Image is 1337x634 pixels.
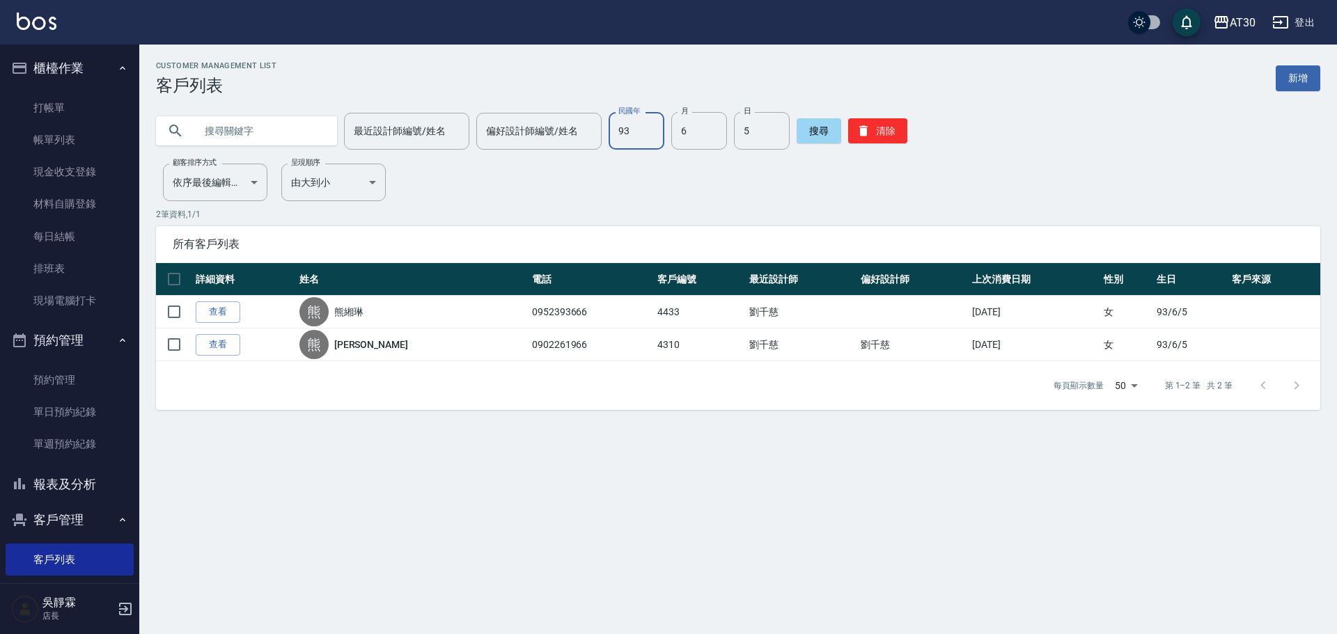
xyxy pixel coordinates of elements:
button: 客戶管理 [6,502,134,538]
td: [DATE] [969,328,1100,361]
a: 查看 [196,301,240,323]
td: 4310 [654,328,746,361]
span: 所有客戶列表 [173,237,1304,251]
button: 登出 [1267,10,1320,35]
div: 由大到小 [281,164,386,201]
a: 現金收支登錄 [6,156,134,188]
button: 櫃檯作業 [6,50,134,86]
a: 每日結帳 [6,221,134,253]
td: [DATE] [969,296,1100,328]
a: 預約管理 [6,364,134,396]
input: 搜尋關鍵字 [195,112,326,150]
label: 顧客排序方式 [173,157,217,168]
a: 現場電腦打卡 [6,285,134,317]
td: 4433 [654,296,746,328]
a: 客戶列表 [6,544,134,576]
a: 查看 [196,334,240,356]
p: 店長 [42,610,114,622]
td: 93/6/5 [1153,296,1228,328]
th: 上次消費日期 [969,263,1100,296]
p: 第 1–2 筆 共 2 筆 [1165,379,1233,392]
button: 報表及分析 [6,466,134,502]
a: 單週預約紀錄 [6,428,134,460]
label: 月 [681,106,688,116]
th: 客戶來源 [1228,263,1320,296]
p: 2 筆資料, 1 / 1 [156,208,1320,221]
a: 熊緗琳 [334,305,363,319]
td: 劉千慈 [857,328,969,361]
div: AT30 [1230,14,1256,31]
td: 0902261966 [529,328,654,361]
th: 姓名 [296,263,529,296]
button: 預約管理 [6,322,134,358]
div: 依序最後編輯時間 [163,164,267,201]
a: 新增 [1276,65,1320,91]
a: 打帳單 [6,92,134,124]
img: Person [11,595,39,623]
button: 搜尋 [797,118,841,143]
button: AT30 [1207,8,1261,37]
label: 民國年 [618,106,640,116]
td: 女 [1100,328,1153,361]
div: 50 [1109,367,1143,404]
label: 日 [744,106,751,116]
th: 最近設計師 [746,263,857,296]
a: [PERSON_NAME] [334,338,408,351]
th: 偏好設計師 [857,263,969,296]
label: 呈現順序 [291,157,320,168]
a: 材料自購登錄 [6,188,134,220]
div: 熊 [299,330,329,359]
td: 劉千慈 [746,296,857,328]
th: 性別 [1100,263,1153,296]
th: 詳細資料 [192,263,296,296]
a: 單日預約紀錄 [6,396,134,428]
a: 排班表 [6,253,134,285]
th: 電話 [529,263,654,296]
td: 女 [1100,296,1153,328]
h5: 吳靜霖 [42,596,114,610]
h3: 客戶列表 [156,76,276,95]
th: 客戶編號 [654,263,746,296]
td: 93/6/5 [1153,328,1228,361]
div: 熊 [299,297,329,326]
button: 清除 [848,118,907,143]
td: 劉千慈 [746,328,857,361]
img: Logo [17,13,56,30]
p: 每頁顯示數量 [1054,379,1104,392]
button: save [1173,8,1201,36]
td: 0952393666 [529,296,654,328]
th: 生日 [1153,263,1228,296]
a: 客資篩選匯出 [6,576,134,608]
h2: Customer Management List [156,61,276,70]
a: 帳單列表 [6,124,134,156]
